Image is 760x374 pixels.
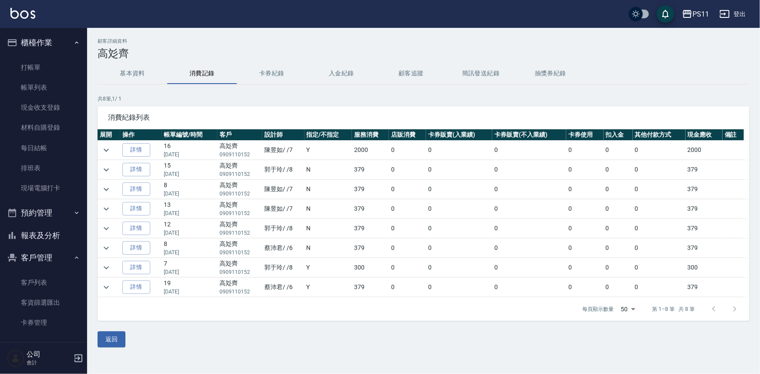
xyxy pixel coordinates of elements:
[122,222,150,235] a: 詳情
[120,129,162,141] th: 操作
[27,359,71,367] p: 會計
[389,199,426,219] td: 0
[3,138,84,158] a: 每日結帳
[492,180,566,199] td: 0
[162,219,217,238] td: 12
[583,305,614,313] p: 每頁顯示數量
[604,219,633,238] td: 0
[604,199,633,219] td: 0
[217,258,262,277] td: 高彣齊
[352,219,389,238] td: 379
[426,180,492,199] td: 0
[633,278,686,297] td: 0
[566,219,603,238] td: 0
[426,278,492,297] td: 0
[516,63,585,84] button: 抽獎券紀錄
[492,278,566,297] td: 0
[304,160,352,179] td: N
[633,219,686,238] td: 0
[566,180,603,199] td: 0
[162,278,217,297] td: 19
[27,350,71,359] h5: 公司
[164,170,215,178] p: [DATE]
[217,141,262,160] td: 高彣齊
[686,199,723,219] td: 379
[3,202,84,224] button: 預約管理
[167,63,237,84] button: 消費記錄
[389,239,426,258] td: 0
[108,113,739,122] span: 消費紀錄列表
[100,163,113,176] button: expand row
[162,239,217,258] td: 8
[304,180,352,199] td: N
[220,249,260,256] p: 0909110152
[352,239,389,258] td: 379
[426,141,492,160] td: 0
[164,209,215,217] p: [DATE]
[633,258,686,277] td: 0
[426,160,492,179] td: 0
[304,199,352,219] td: N
[566,199,603,219] td: 0
[10,8,35,19] img: Logo
[304,278,352,297] td: Y
[389,160,426,179] td: 0
[122,261,150,274] a: 詳情
[3,313,84,333] a: 卡券管理
[164,190,215,198] p: [DATE]
[686,258,723,277] td: 300
[217,160,262,179] td: 高彣齊
[262,129,304,141] th: 設計師
[100,281,113,294] button: expand row
[686,160,723,179] td: 379
[100,144,113,157] button: expand row
[686,141,723,160] td: 2000
[262,160,304,179] td: 郭于玲 / /8
[633,180,686,199] td: 0
[633,199,686,219] td: 0
[262,199,304,219] td: 陳昱如 / /7
[633,239,686,258] td: 0
[3,57,84,77] a: 打帳單
[217,239,262,258] td: 高彣齊
[100,222,113,235] button: expand row
[217,278,262,297] td: 高彣齊
[98,129,120,141] th: 展開
[352,258,389,277] td: 300
[566,258,603,277] td: 0
[162,258,217,277] td: 7
[220,288,260,296] p: 0909110152
[304,258,352,277] td: Y
[352,129,389,141] th: 服務消費
[426,199,492,219] td: 0
[304,239,352,258] td: N
[3,77,84,98] a: 帳單列表
[352,141,389,160] td: 2000
[262,239,304,258] td: 蔡沛君 / /6
[164,249,215,256] p: [DATE]
[389,129,426,141] th: 店販消費
[566,239,603,258] td: 0
[98,63,167,84] button: 基本資料
[307,63,376,84] button: 入金紀錄
[633,160,686,179] td: 0
[3,246,84,269] button: 客戶管理
[162,199,217,219] td: 13
[657,5,674,23] button: save
[492,239,566,258] td: 0
[304,141,352,160] td: Y
[604,258,633,277] td: 0
[492,129,566,141] th: 卡券販賣(不入業績)
[492,219,566,238] td: 0
[352,199,389,219] td: 379
[262,219,304,238] td: 郭于玲 / /8
[3,178,84,198] a: 現場電腦打卡
[566,160,603,179] td: 0
[618,297,638,321] div: 50
[604,180,633,199] td: 0
[686,129,723,141] th: 現金應收
[3,118,84,138] a: 材料自購登錄
[492,160,566,179] td: 0
[604,129,633,141] th: 扣入金
[220,229,260,237] p: 0909110152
